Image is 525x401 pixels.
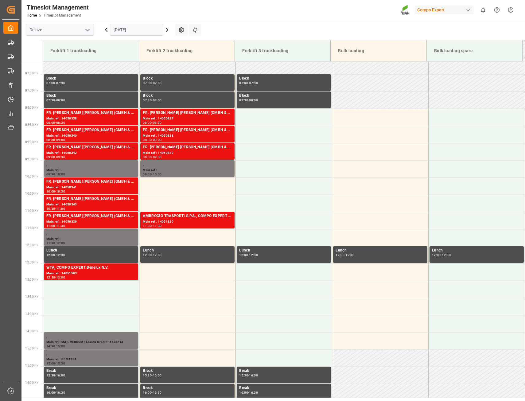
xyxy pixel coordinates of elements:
[336,254,344,256] div: 12:00
[46,374,55,377] div: 15:30
[25,364,38,367] span: 15:30 Hr
[143,82,152,84] div: 07:00
[46,271,136,276] div: Main ref : 14051503
[442,254,451,256] div: 12:30
[239,247,329,254] div: Lunch
[239,76,329,82] div: Block
[55,173,56,176] div: -
[143,127,232,133] div: FR. [PERSON_NAME] [PERSON_NAME] (GMBH & CO.) KG, COMPO EXPERT Benelux N.V.
[249,391,258,394] div: 16:30
[248,82,249,84] div: -
[55,345,56,348] div: -
[56,242,65,244] div: 12:00
[46,133,136,138] div: Main ref : 14050340
[143,213,232,219] div: AMBROGIO TRASPORTI S.P.A., COMPO EXPERT Benelux N.V.
[143,173,152,176] div: 09:30
[249,82,258,84] div: 07:30
[55,254,56,256] div: -
[143,156,152,158] div: 09:00
[25,329,38,333] span: 14:30 Hr
[56,254,65,256] div: 12:30
[46,150,136,156] div: Main ref : 14050342
[27,3,89,12] div: Timeslot Management
[336,45,421,56] div: Bulk loading
[56,173,65,176] div: 10:00
[25,312,38,316] span: 14:00 Hr
[143,168,232,173] div: Main ref :
[249,254,258,256] div: 12:30
[46,190,55,193] div: 10:00
[432,254,441,256] div: 12:00
[55,242,56,244] div: -
[56,138,65,141] div: 09:00
[25,278,38,281] span: 13:00 Hr
[46,162,136,168] div: ,
[153,99,162,102] div: 08:00
[153,224,162,227] div: 11:30
[25,347,38,350] span: 15:00 Hr
[143,138,152,141] div: 08:30
[55,362,56,365] div: -
[46,127,136,133] div: FR. [PERSON_NAME] [PERSON_NAME] (GMBH & CO.) KG, COMPO EXPERT Benelux N.V.
[55,276,56,279] div: -
[46,173,55,176] div: 09:30
[56,207,65,210] div: 11:00
[46,357,136,362] div: Main ref : DEMATRA
[55,374,56,377] div: -
[153,156,162,158] div: 09:30
[415,4,476,16] button: Compo Expert
[143,116,232,121] div: Main ref : 14050827
[56,82,65,84] div: 07:30
[46,185,136,190] div: Main ref : 14050341
[415,6,474,14] div: Compo Expert
[336,247,425,254] div: Lunch
[143,76,232,82] div: Block
[25,106,38,109] span: 08:00 Hr
[46,207,55,210] div: 10:30
[55,391,56,394] div: -
[48,45,134,56] div: Forklift 1 truckloading
[441,254,442,256] div: -
[25,226,38,230] span: 11:30 Hr
[432,45,517,56] div: Bulk loading spare
[143,121,152,124] div: 08:00
[55,138,56,141] div: -
[46,351,136,357] div: ,
[143,391,152,394] div: 16:00
[46,219,136,224] div: Main ref : 14050339
[239,99,248,102] div: 07:30
[143,219,232,224] div: Main ref : 14051820
[46,121,55,124] div: 08:00
[476,3,490,17] button: show 0 new notifications
[46,385,136,391] div: Break
[55,156,56,158] div: -
[153,121,162,124] div: 08:30
[46,168,136,173] div: Main ref : .
[46,345,55,348] div: 14:30
[25,175,38,178] span: 10:00 Hr
[25,72,38,75] span: 07:00 Hr
[401,5,410,15] img: Screenshot%202023-09-29%20at%2010.02.21.png_1712312052.png
[46,362,55,365] div: 15:00
[25,381,38,384] span: 16:00 Hr
[46,144,136,150] div: FR. [PERSON_NAME] [PERSON_NAME] (GMBH & CO.) KG, COMPO EXPERT Benelux N.V.
[344,254,345,256] div: -
[55,99,56,102] div: -
[46,224,55,227] div: 11:00
[25,158,38,161] span: 09:30 Hr
[249,374,258,377] div: 16:00
[46,156,55,158] div: 09:00
[27,13,37,18] a: Home
[25,89,38,92] span: 07:30 Hr
[25,261,38,264] span: 12:30 Hr
[46,333,136,340] div: ,
[26,24,94,36] input: Type to search/select
[432,247,521,254] div: Lunch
